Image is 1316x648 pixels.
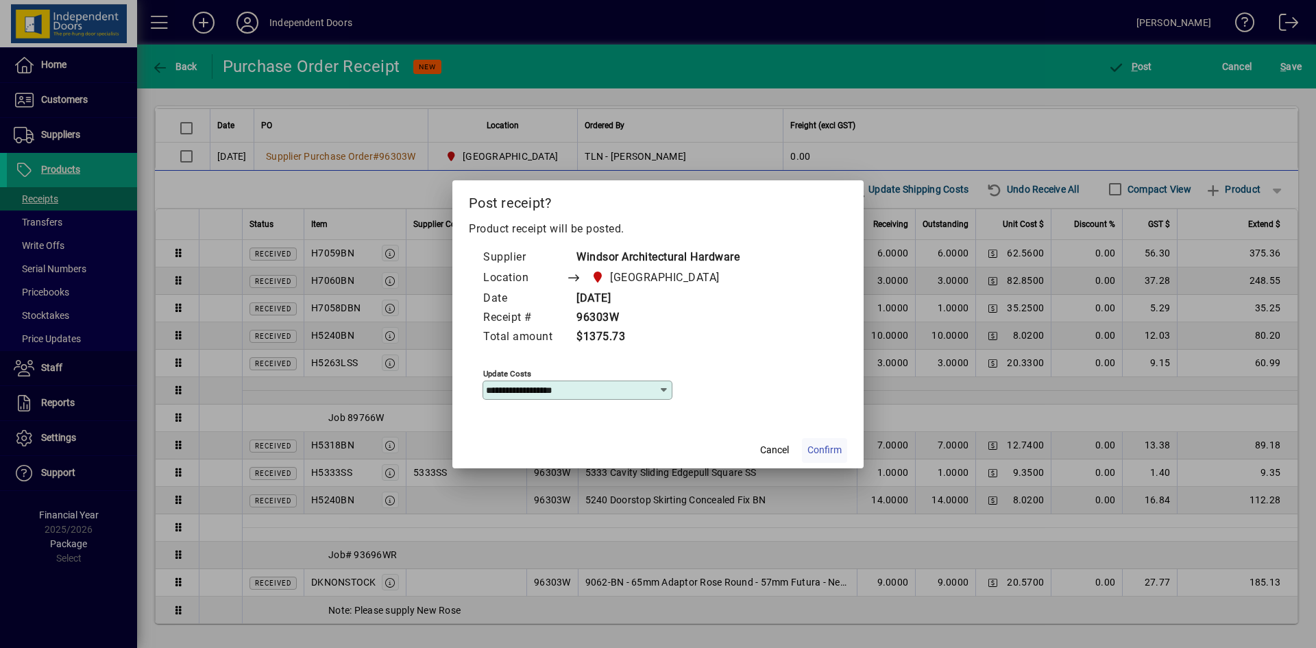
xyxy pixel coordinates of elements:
td: 96303W [566,309,746,328]
td: Receipt # [483,309,566,328]
h2: Post receipt? [452,180,864,220]
span: Christchurch [587,268,725,287]
button: Cancel [753,438,796,463]
td: [DATE] [566,289,746,309]
td: Total amount [483,328,566,347]
span: [GEOGRAPHIC_DATA] [610,269,720,286]
p: Product receipt will be posted. [469,221,847,237]
td: Supplier [483,248,566,267]
td: Date [483,289,566,309]
td: Location [483,267,566,289]
td: $1375.73 [566,328,746,347]
mat-label: Update costs [483,368,531,378]
span: Cancel [760,443,789,457]
td: Windsor Architectural Hardware [566,248,746,267]
span: Confirm [807,443,842,457]
button: Confirm [802,438,847,463]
